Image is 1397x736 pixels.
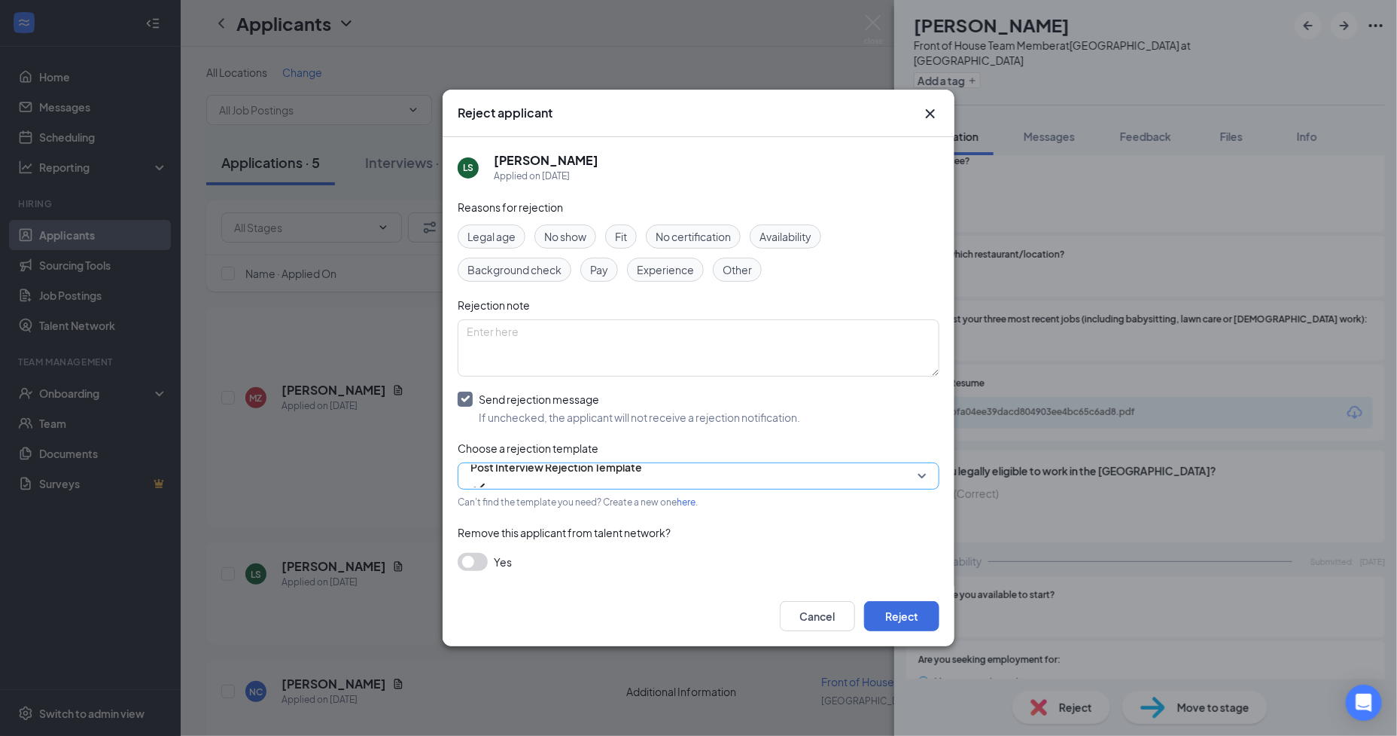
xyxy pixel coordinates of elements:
span: No show [544,228,586,245]
span: Can't find the template you need? Create a new one . [458,496,698,508]
span: Background check [467,261,562,278]
span: Remove this applicant from talent network? [458,526,671,539]
span: No certification [656,228,731,245]
h3: Reject applicant [458,105,552,121]
span: Pay [590,261,608,278]
span: Choose a rejection template [458,441,598,455]
h5: [PERSON_NAME] [494,152,598,169]
div: Applied on [DATE] [494,169,598,184]
span: Experience [637,261,694,278]
span: Reasons for rejection [458,200,563,214]
a: here [677,496,695,508]
button: Cancel [780,601,855,631]
span: Fit [615,228,627,245]
button: Reject [864,601,939,631]
span: Rejection note [458,298,530,312]
div: LS [463,161,473,174]
button: Close [921,105,939,123]
span: Post Interview Rejection Template [470,456,642,478]
span: Legal age [467,228,516,245]
svg: Cross [921,105,939,123]
div: Open Intercom Messenger [1346,685,1382,721]
span: Other [723,261,752,278]
svg: Checkmark [470,478,488,496]
span: Availability [759,228,811,245]
span: Yes [494,553,512,571]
